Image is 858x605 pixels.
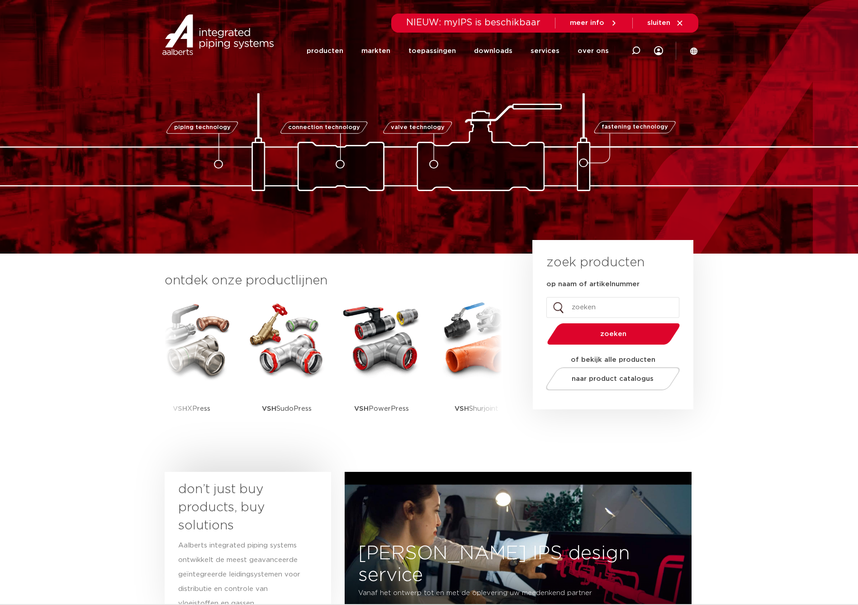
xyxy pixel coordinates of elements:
span: valve technology [391,125,445,130]
p: XPress [173,380,210,437]
span: NIEUW: myIPS is beschikbaar [406,18,540,27]
a: sluiten [647,19,684,27]
span: zoeken [570,331,657,337]
a: downloads [474,34,512,68]
button: zoeken [543,322,683,346]
a: markten [361,34,390,68]
a: VSHSudoPress [246,299,327,437]
strong: VSH [455,405,469,412]
a: meer info [570,19,618,27]
span: naar product catalogus [572,375,654,382]
p: PowerPress [354,380,409,437]
a: over ons [578,34,609,68]
a: VSHXPress [151,299,232,437]
span: fastening technology [602,125,668,130]
p: Shurjoint [455,380,498,437]
strong: of bekijk alle producten [571,356,655,363]
a: toepassingen [408,34,456,68]
strong: VSH [354,405,369,412]
a: VSHPowerPress [341,299,422,437]
strong: VSH [262,405,276,412]
span: connection technology [288,125,360,130]
span: sluiten [647,19,670,26]
input: zoeken [546,297,679,318]
h3: ontdek onze productlijnen [165,272,502,290]
span: piping technology [174,125,231,130]
label: op naam of artikelnummer [546,280,640,289]
a: producten [307,34,343,68]
strong: VSH [173,405,187,412]
h3: zoek producten [546,254,645,272]
p: SudoPress [262,380,312,437]
h3: [PERSON_NAME] IPS design service [345,543,692,586]
a: naar product catalogus [543,367,682,390]
a: VSHShurjoint [436,299,517,437]
a: services [531,34,559,68]
span: meer info [570,19,604,26]
h3: don’t just buy products, buy solutions [178,480,301,535]
p: Vanaf het ontwerp tot en met de oplevering uw meedenkend partner [358,586,624,600]
nav: Menu [307,34,609,68]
